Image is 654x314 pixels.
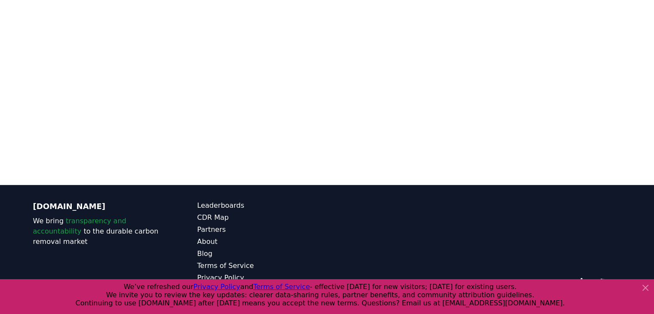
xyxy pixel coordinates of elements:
[33,217,126,235] span: transparency and accountability
[197,212,327,223] a: CDR Map
[197,200,327,211] a: Leaderboards
[197,249,327,259] a: Blog
[197,261,327,271] a: Terms of Service
[197,225,327,235] a: Partners
[33,200,163,212] p: [DOMAIN_NAME]
[33,216,163,247] p: We bring to the durable carbon removal market
[197,273,327,283] a: Privacy Policy
[580,278,589,286] a: LinkedIn
[596,278,604,286] a: Twitter
[197,237,327,247] a: About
